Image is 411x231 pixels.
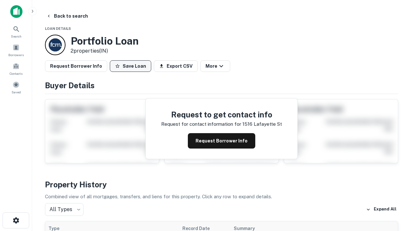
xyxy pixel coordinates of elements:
button: Back to search [44,10,91,22]
p: Combined view of all mortgages, transfers, and liens for this property. Click any row to expand d... [45,193,398,201]
span: Saved [12,90,21,95]
span: Contacts [10,71,22,76]
a: Saved [2,79,30,96]
img: capitalize-icon.png [10,5,22,18]
button: Expand All [364,205,398,214]
p: Request for contact information for [161,120,241,128]
span: Search [11,34,22,39]
a: Contacts [2,60,30,77]
button: Export CSV [154,60,198,72]
button: Save Loan [110,60,151,72]
span: Loan Details [45,27,71,30]
h4: Request to get contact info [161,109,282,120]
p: 2 properties (IN) [71,47,139,55]
h4: Buyer Details [45,80,398,91]
span: Borrowers [8,52,24,57]
div: All Types [45,203,83,216]
p: 1516 lafayette st [242,120,282,128]
button: Request Borrower Info [188,133,255,149]
button: More [200,60,230,72]
button: Request Borrower Info [45,60,107,72]
iframe: Chat Widget [379,180,411,210]
a: Borrowers [2,41,30,59]
h4: Property History [45,179,398,190]
a: Search [2,23,30,40]
h3: Portfolio Loan [71,35,139,47]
